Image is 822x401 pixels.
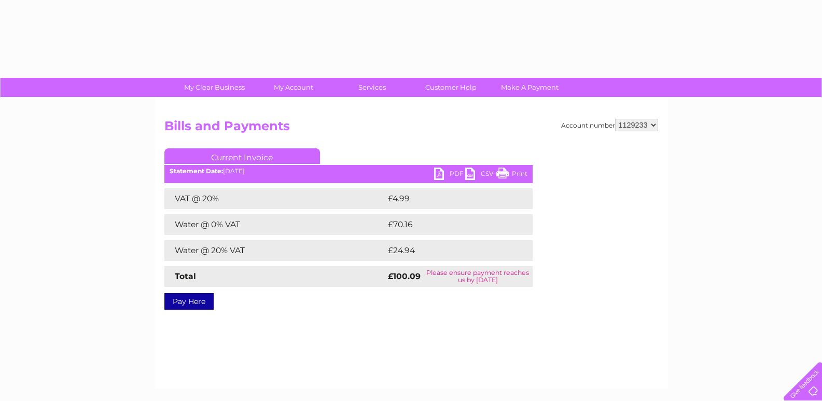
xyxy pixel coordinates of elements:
strong: Total [175,271,196,281]
td: Water @ 20% VAT [164,240,385,261]
td: £4.99 [385,188,509,209]
b: Statement Date: [170,167,223,175]
td: £70.16 [385,214,511,235]
td: Please ensure payment reaches us by [DATE] [423,266,532,287]
a: Make A Payment [487,78,573,97]
a: My Clear Business [172,78,257,97]
td: VAT @ 20% [164,188,385,209]
a: Print [496,168,527,183]
div: Account number [561,119,658,131]
a: CSV [465,168,496,183]
a: Pay Here [164,293,214,310]
a: Customer Help [408,78,494,97]
a: Current Invoice [164,148,320,164]
strong: £100.09 [388,271,421,281]
div: [DATE] [164,168,533,175]
a: My Account [250,78,336,97]
h2: Bills and Payments [164,119,658,139]
td: £24.94 [385,240,512,261]
td: Water @ 0% VAT [164,214,385,235]
a: Services [329,78,415,97]
a: PDF [434,168,465,183]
